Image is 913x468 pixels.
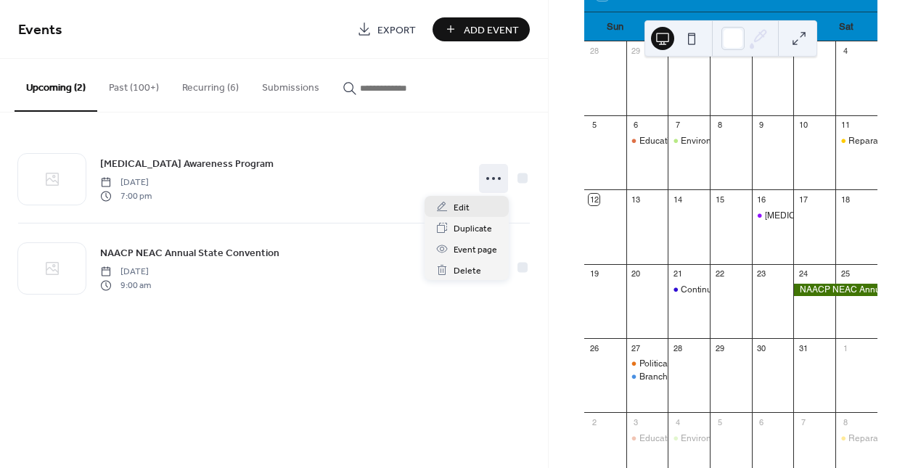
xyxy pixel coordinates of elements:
[840,416,851,427] div: 8
[639,432,758,445] div: Education Committee Meeting
[672,120,683,131] div: 7
[15,59,97,112] button: Upcoming (2)
[626,135,668,147] div: Education Committee Meeting
[668,135,710,147] div: Environmental Justice Committee Meeting
[631,120,642,131] div: 6
[714,268,725,279] div: 22
[681,432,847,445] div: Environmental Justice Committee Meeting
[100,189,152,202] span: 7:00 pm
[672,342,683,353] div: 28
[668,432,710,445] div: Environmental Justice Committee Meeting
[798,416,808,427] div: 7
[756,194,767,205] div: 16
[97,59,171,110] button: Past (100+)
[840,194,851,205] div: 18
[626,358,668,370] div: Political Action Committee
[714,416,725,427] div: 5
[454,263,481,279] span: Delete
[714,342,725,353] div: 29
[756,268,767,279] div: 23
[681,135,847,147] div: Environmental Justice Committee Meeting
[589,268,599,279] div: 19
[377,22,416,38] span: Export
[454,221,492,237] span: Duplicate
[631,46,642,57] div: 29
[827,12,866,41] div: Sat
[589,416,599,427] div: 2
[433,17,530,41] button: Add Event
[100,155,274,172] a: [MEDICAL_DATA] Awareness Program
[681,284,796,296] div: Continuing The Conversation
[756,342,767,353] div: 30
[171,59,250,110] button: Recurring (6)
[454,200,470,215] span: Edit
[631,268,642,279] div: 20
[798,194,808,205] div: 17
[840,46,851,57] div: 4
[631,194,642,205] div: 13
[756,120,767,131] div: 9
[100,157,274,172] span: [MEDICAL_DATA] Awareness Program
[100,245,279,261] a: NAACP NEAC Annual State Convention
[634,12,673,41] div: Mon
[798,342,808,353] div: 31
[454,242,497,258] span: Event page
[100,176,152,189] span: [DATE]
[756,416,767,427] div: 6
[589,342,599,353] div: 26
[673,12,711,41] div: Tue
[672,268,683,279] div: 21
[626,432,668,445] div: Education Committee Meeting
[672,416,683,427] div: 4
[668,284,710,296] div: Continuing The Conversation
[639,135,758,147] div: Education Committee Meeting
[798,120,808,131] div: 10
[346,17,427,41] a: Export
[589,46,599,57] div: 28
[626,371,668,383] div: Branch Monthly Meetings
[464,22,519,38] span: Add Event
[18,16,62,44] span: Events
[639,371,740,383] div: Branch Monthly Meetings
[750,12,788,41] div: Thu
[596,12,634,41] div: Sun
[798,268,808,279] div: 24
[250,59,331,110] button: Submissions
[100,279,151,292] span: 9:00 am
[835,432,877,445] div: Reparations Committee Meeting
[840,120,851,131] div: 11
[835,135,877,147] div: Reparations Committee Meeting
[711,12,750,41] div: Wed
[589,120,599,131] div: 5
[714,194,725,205] div: 15
[639,358,742,370] div: Political Action Committee
[631,342,642,353] div: 27
[589,194,599,205] div: 12
[631,416,642,427] div: 3
[100,246,279,261] span: NAACP NEAC Annual State Convention
[840,342,851,353] div: 1
[840,268,851,279] div: 25
[793,284,877,296] div: NAACP NEAC Annual State Convention
[789,12,827,41] div: Fri
[672,194,683,205] div: 14
[714,120,725,131] div: 8
[100,266,151,279] span: [DATE]
[752,210,794,222] div: Prostate Cancer Awareness Program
